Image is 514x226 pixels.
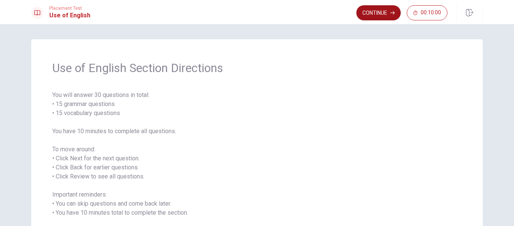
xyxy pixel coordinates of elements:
button: 00:10:00 [407,5,447,20]
span: Use of English Section Directions [52,60,462,75]
button: Continue [356,5,401,20]
span: Placement Test [49,6,90,11]
h1: Use of English [49,11,90,20]
span: 00:10:00 [421,10,441,16]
